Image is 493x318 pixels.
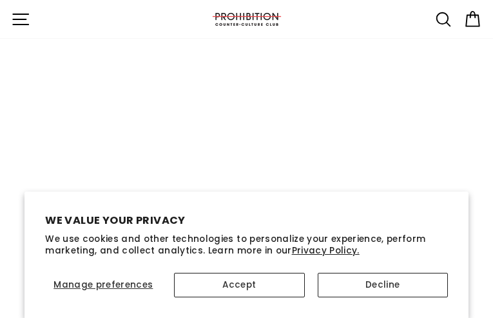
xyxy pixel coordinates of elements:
[53,279,153,291] span: Manage preferences
[211,13,282,26] img: PROHIBITION COUNTER-CULTURE CLUB
[45,212,448,228] h2: We value your privacy
[318,273,448,297] button: Decline
[292,244,360,257] a: Privacy Policy.
[174,273,304,297] button: Accept
[45,273,161,297] button: Manage preferences
[45,234,448,256] p: We use cookies and other technologies to personalize your experience, perform marketing, and coll...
